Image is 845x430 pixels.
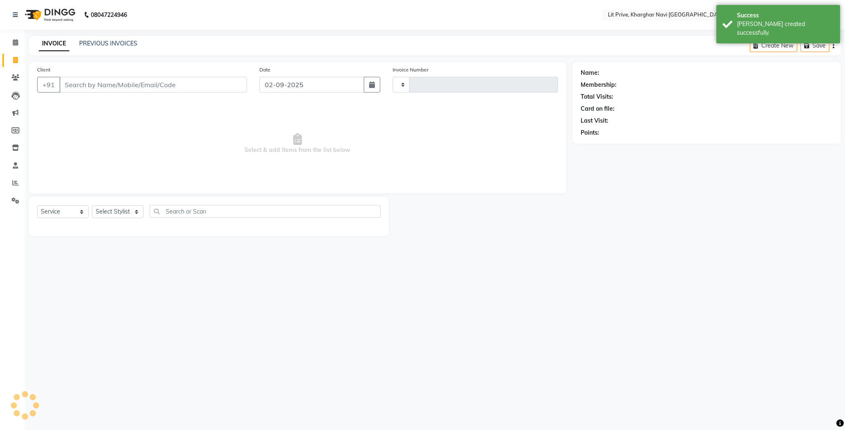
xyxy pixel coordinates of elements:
b: 08047224946 [91,3,127,26]
span: Select & add items from the list below [37,102,558,185]
div: Last Visit: [581,116,608,125]
label: Client [37,66,50,74]
div: Points: [581,128,599,137]
div: Membership: [581,81,617,89]
button: Create New [750,39,797,52]
img: logo [21,3,78,26]
div: Success [737,11,834,20]
div: Card on file: [581,105,614,113]
a: PREVIOUS INVOICES [79,40,137,47]
div: Bill created successfully. [737,20,834,37]
label: Date [259,66,271,74]
label: Invoice Number [393,66,428,74]
input: Search or Scan [150,205,381,218]
input: Search by Name/Mobile/Email/Code [59,77,247,93]
div: Total Visits: [581,93,613,101]
button: +91 [37,77,60,93]
button: Save [800,39,829,52]
div: Name: [581,69,599,77]
a: INVOICE [39,36,69,51]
